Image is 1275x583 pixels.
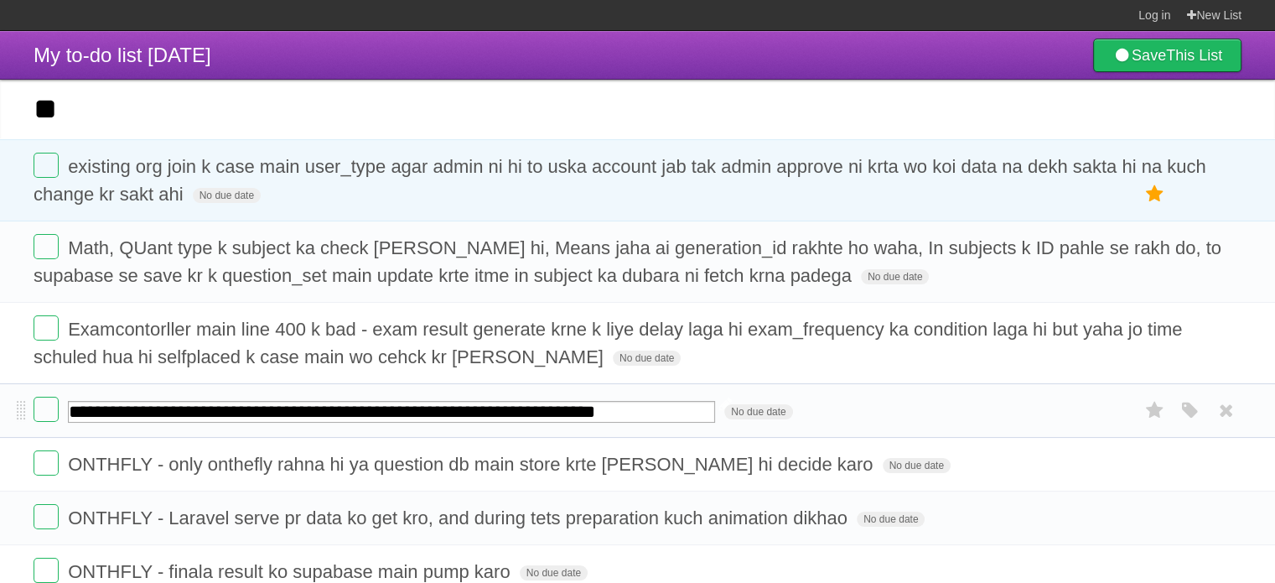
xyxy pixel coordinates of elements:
[34,237,1221,286] span: Math, QUant type k subject ka check [PERSON_NAME] hi, Means jaha ai generation_id rakhte ho waha,...
[34,44,211,66] span: My to-do list [DATE]
[68,561,514,582] span: ONTHFLY - finala result ko supabase main pump karo
[34,504,59,529] label: Done
[861,269,929,284] span: No due date
[193,188,261,203] span: No due date
[34,234,59,259] label: Done
[34,315,59,341] label: Done
[1093,39,1241,72] a: SaveThis List
[1139,397,1171,424] label: Star task
[857,512,925,527] span: No due date
[520,565,588,580] span: No due date
[724,404,792,419] span: No due date
[883,458,951,473] span: No due date
[34,153,59,178] label: Done
[34,450,59,476] label: Done
[34,397,59,422] label: Done
[1139,180,1171,208] label: Star task
[34,319,1182,367] span: Examcontorller main line 400 k bad - exam result generate krne k liye delay laga hi exam_frequenc...
[68,508,852,528] span: ONTHFLY - Laravel serve pr data ko get kro, and during tets preparation kuch animation dikhao
[68,454,877,475] span: ONTHFLY - only onthefly rahna hi ya question db main store krte [PERSON_NAME] hi decide karo
[1166,47,1222,64] b: This List
[613,351,681,366] span: No due date
[34,558,59,583] label: Done
[34,156,1206,205] span: existing org join k case main user_type agar admin ni hi to uska account jab tak admin approve ni...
